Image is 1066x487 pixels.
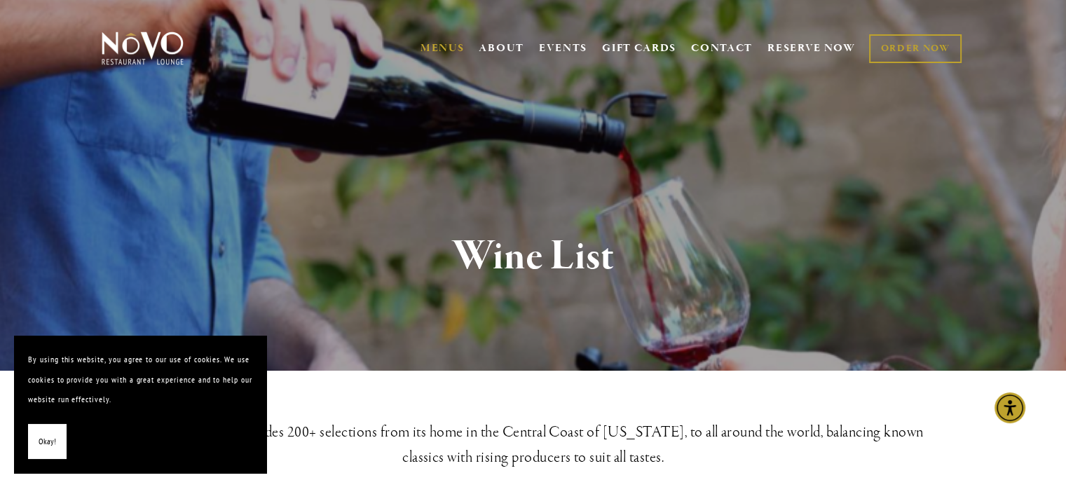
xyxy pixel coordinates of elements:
span: Okay! [39,432,56,452]
a: CONTACT [691,35,753,62]
a: EVENTS [539,41,587,55]
h1: Wine List [125,234,942,280]
a: RESERVE NOW [767,35,856,62]
a: ABOUT [479,41,524,55]
section: Cookie banner [14,336,266,473]
a: GIFT CARDS [602,35,676,62]
a: ORDER NOW [869,34,961,63]
a: MENUS [421,41,465,55]
button: Okay! [28,424,67,460]
img: Novo Restaurant &amp; Lounge [99,31,186,66]
h3: Novo’s wine list includes 200+ selections from its home in the Central Coast of [US_STATE], to al... [125,420,942,470]
p: By using this website, you agree to our use of cookies. We use cookies to provide you with a grea... [28,350,252,410]
div: Accessibility Menu [995,392,1025,423]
